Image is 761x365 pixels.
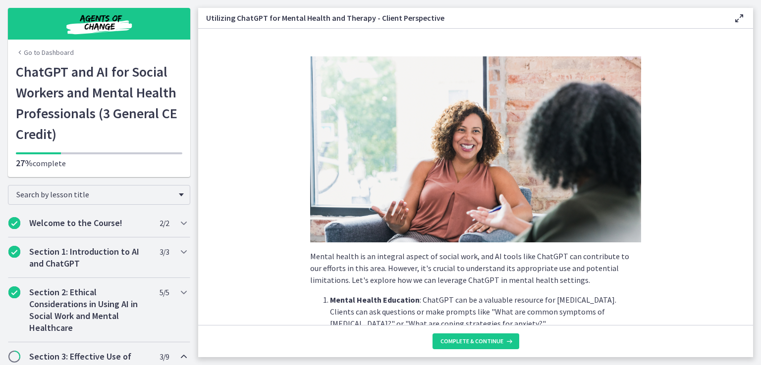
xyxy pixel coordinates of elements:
[206,12,717,24] h3: Utilizing ChatGPT for Mental Health and Therapy - Client Perspective
[8,217,20,229] i: Completed
[330,295,420,305] strong: Mental Health Education
[160,217,169,229] span: 2 / 2
[440,337,503,345] span: Complete & continue
[433,333,519,349] button: Complete & continue
[29,286,150,334] h2: Section 2: Ethical Considerations in Using AI in Social Work and Mental Healthcare
[16,61,182,144] h1: ChatGPT and AI for Social Workers and Mental Health Professionals (3 General CE Credit)
[40,12,159,36] img: Agents of Change
[16,157,33,169] span: 27%
[16,157,182,169] p: complete
[29,246,150,270] h2: Section 1: Introduction to AI and ChatGPT
[8,246,20,258] i: Completed
[310,56,641,242] img: Slides_for_Title_Slides_for_ChatGPT_and_AI_for_Social_Work_%287%29.png
[16,47,74,57] a: Go to Dashboard
[29,217,150,229] h2: Welcome to the Course!
[8,185,190,205] div: Search by lesson title
[310,250,641,286] p: Mental health is an integral aspect of social work, and AI tools like ChatGPT can contribute to o...
[8,286,20,298] i: Completed
[160,246,169,258] span: 3 / 3
[330,294,641,329] p: : ChatGPT can be a valuable resource for [MEDICAL_DATA]. Clients can ask questions or make prompt...
[160,351,169,363] span: 3 / 9
[160,286,169,298] span: 5 / 5
[16,189,174,199] span: Search by lesson title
